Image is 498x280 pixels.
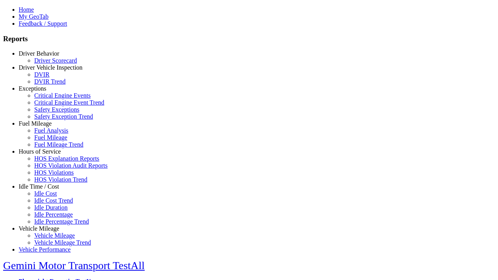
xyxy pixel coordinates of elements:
[34,162,108,169] a: HOS Violation Audit Reports
[34,113,93,120] a: Safety Exception Trend
[19,50,59,57] a: Driver Behavior
[34,197,73,204] a: Idle Cost Trend
[34,190,57,197] a: Idle Cost
[3,35,495,43] h3: Reports
[19,120,52,127] a: Fuel Mileage
[34,141,83,148] a: Fuel Mileage Trend
[19,148,61,155] a: Hours of Service
[34,169,74,176] a: HOS Violations
[34,57,77,64] a: Driver Scorecard
[34,239,91,246] a: Vehicle Mileage Trend
[19,6,34,13] a: Home
[19,13,49,20] a: My GeoTab
[34,71,49,78] a: DVIR
[34,211,73,218] a: Idle Percentage
[19,246,71,253] a: Vehicle Performance
[19,225,59,232] a: Vehicle Mileage
[34,176,88,183] a: HOS Violation Trend
[34,106,79,113] a: Safety Exceptions
[34,232,75,239] a: Vehicle Mileage
[34,218,89,225] a: Idle Percentage Trend
[34,92,91,99] a: Critical Engine Events
[34,155,99,162] a: HOS Explanation Reports
[34,134,67,141] a: Fuel Mileage
[19,64,82,71] a: Driver Vehicle Inspection
[3,259,145,271] a: Gemini Motor Transport TestAll
[19,20,67,27] a: Feedback / Support
[34,78,65,85] a: DVIR Trend
[19,85,46,92] a: Exceptions
[34,204,68,211] a: Idle Duration
[34,127,68,134] a: Fuel Analysis
[34,99,104,106] a: Critical Engine Event Trend
[19,183,59,190] a: Idle Time / Cost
